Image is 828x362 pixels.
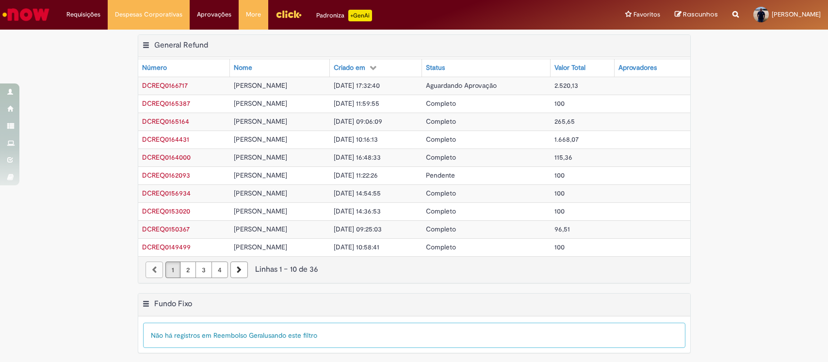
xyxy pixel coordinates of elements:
[426,63,445,73] div: Status
[142,225,190,233] span: DCREQ0150367
[334,207,381,215] span: [DATE] 14:36:53
[426,207,456,215] span: Completo
[142,171,190,180] span: DCREQ0162093
[426,225,456,233] span: Completo
[264,331,317,340] span: usando este filtro
[633,10,660,19] span: Favoritos
[618,63,657,73] div: Aprovadores
[146,264,683,275] div: Linhas 1 − 10 de 36
[426,135,456,144] span: Completo
[246,10,261,19] span: More
[234,99,287,108] span: [PERSON_NAME]
[334,225,382,233] span: [DATE] 09:25:03
[554,189,565,197] span: 100
[142,189,191,197] a: Abrir Registro: DCREQ0156934
[142,207,190,215] a: Abrir Registro: DCREQ0153020
[426,243,456,251] span: Completo
[142,153,191,162] span: DCREQ0164000
[334,153,381,162] span: [DATE] 16:48:33
[554,117,575,126] span: 265,65
[554,153,572,162] span: 115,36
[197,10,231,19] span: Aprovações
[154,40,208,50] h2: General Refund
[772,10,821,18] span: [PERSON_NAME]
[554,207,565,215] span: 100
[334,171,378,180] span: [DATE] 11:22:26
[165,262,180,278] a: Página 1
[426,117,456,126] span: Completo
[554,243,565,251] span: 100
[211,262,228,278] a: Página 4
[142,243,191,251] a: Abrir Registro: DCREQ0149499
[142,99,190,108] span: DCREQ0165387
[234,225,287,233] span: [PERSON_NAME]
[554,225,570,233] span: 96,51
[142,207,190,215] span: DCREQ0153020
[334,189,381,197] span: [DATE] 14:54:55
[234,135,287,144] span: [PERSON_NAME]
[142,189,191,197] span: DCREQ0156934
[180,262,196,278] a: Página 2
[426,81,497,90] span: Aguardando Aprovação
[1,5,51,24] img: ServiceNow
[334,81,380,90] span: [DATE] 17:32:40
[276,7,302,21] img: click_logo_yellow_360x200.png
[142,243,191,251] span: DCREQ0149499
[234,63,252,73] div: Nome
[348,10,372,21] p: +GenAi
[142,299,150,312] button: Fundo Fixo Menu de contexto
[683,10,718,19] span: Rascunhos
[426,99,456,108] span: Completo
[142,153,191,162] a: Abrir Registro: DCREQ0164000
[334,135,378,144] span: [DATE] 10:16:13
[142,99,190,108] a: Abrir Registro: DCREQ0165387
[142,63,167,73] div: Número
[675,10,718,19] a: Rascunhos
[234,171,287,180] span: [PERSON_NAME]
[334,99,379,108] span: [DATE] 11:59:55
[142,135,189,144] a: Abrir Registro: DCREQ0164431
[554,171,565,180] span: 100
[554,81,578,90] span: 2.520,13
[138,256,690,283] nav: paginação
[142,117,189,126] a: Abrir Registro: DCREQ0165164
[234,81,287,90] span: [PERSON_NAME]
[142,117,189,126] span: DCREQ0165164
[143,323,685,348] div: Não há registros em Reembolso Geral
[230,262,248,278] a: Próxima página
[142,81,188,90] a: Abrir Registro: DCREQ0166717
[234,189,287,197] span: [PERSON_NAME]
[554,135,579,144] span: 1.668,07
[115,10,182,19] span: Despesas Corporativas
[234,117,287,126] span: [PERSON_NAME]
[234,243,287,251] span: [PERSON_NAME]
[195,262,212,278] a: Página 3
[316,10,372,21] div: Padroniza
[334,63,365,73] div: Criado em
[234,153,287,162] span: [PERSON_NAME]
[334,243,379,251] span: [DATE] 10:58:41
[154,299,192,309] h2: Fundo Fixo
[142,225,190,233] a: Abrir Registro: DCREQ0150367
[66,10,100,19] span: Requisições
[234,207,287,215] span: [PERSON_NAME]
[334,117,382,126] span: [DATE] 09:06:09
[142,81,188,90] span: DCREQ0166717
[554,99,565,108] span: 100
[426,171,455,180] span: Pendente
[426,153,456,162] span: Completo
[426,189,456,197] span: Completo
[554,63,585,73] div: Valor Total
[142,40,150,53] button: General Refund Menu de contexto
[142,171,190,180] a: Abrir Registro: DCREQ0162093
[142,135,189,144] span: DCREQ0164431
